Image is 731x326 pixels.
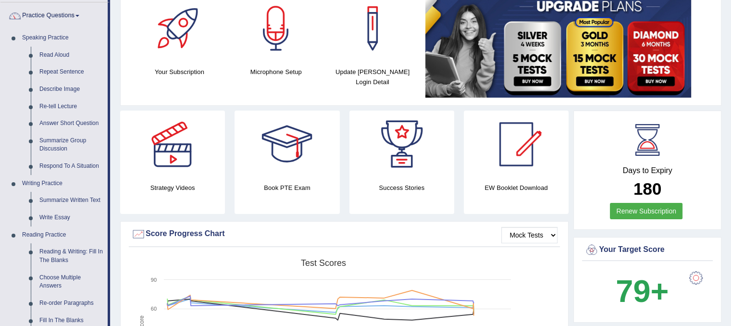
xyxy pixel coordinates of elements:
[151,306,157,312] text: 60
[301,258,346,268] tspan: Test scores
[349,183,454,193] h4: Success Stories
[35,47,108,64] a: Read Aloud
[35,158,108,175] a: Respond To A Situation
[633,179,661,198] b: 180
[35,192,108,209] a: Summarize Written Text
[35,132,108,158] a: Summarize Group Discussion
[35,243,108,269] a: Reading & Writing: Fill In The Blanks
[464,183,569,193] h4: EW Booklet Download
[35,81,108,98] a: Describe Image
[35,63,108,81] a: Repeat Sentence
[35,269,108,295] a: Choose Multiple Answers
[35,209,108,226] a: Write Essay
[131,227,558,241] div: Score Progress Chart
[329,67,416,87] h4: Update [PERSON_NAME] Login Detail
[233,67,320,77] h4: Microphone Setup
[120,183,225,193] h4: Strategy Videos
[35,115,108,132] a: Answer Short Question
[18,226,108,244] a: Reading Practice
[584,243,710,257] div: Your Target Score
[235,183,339,193] h4: Book PTE Exam
[18,29,108,47] a: Speaking Practice
[584,166,710,175] h4: Days to Expiry
[136,67,223,77] h4: Your Subscription
[18,175,108,192] a: Writing Practice
[610,203,682,219] a: Renew Subscription
[0,2,108,26] a: Practice Questions
[35,98,108,115] a: Re-tell Lecture
[151,277,157,283] text: 90
[35,295,108,312] a: Re-order Paragraphs
[616,274,669,309] b: 79+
